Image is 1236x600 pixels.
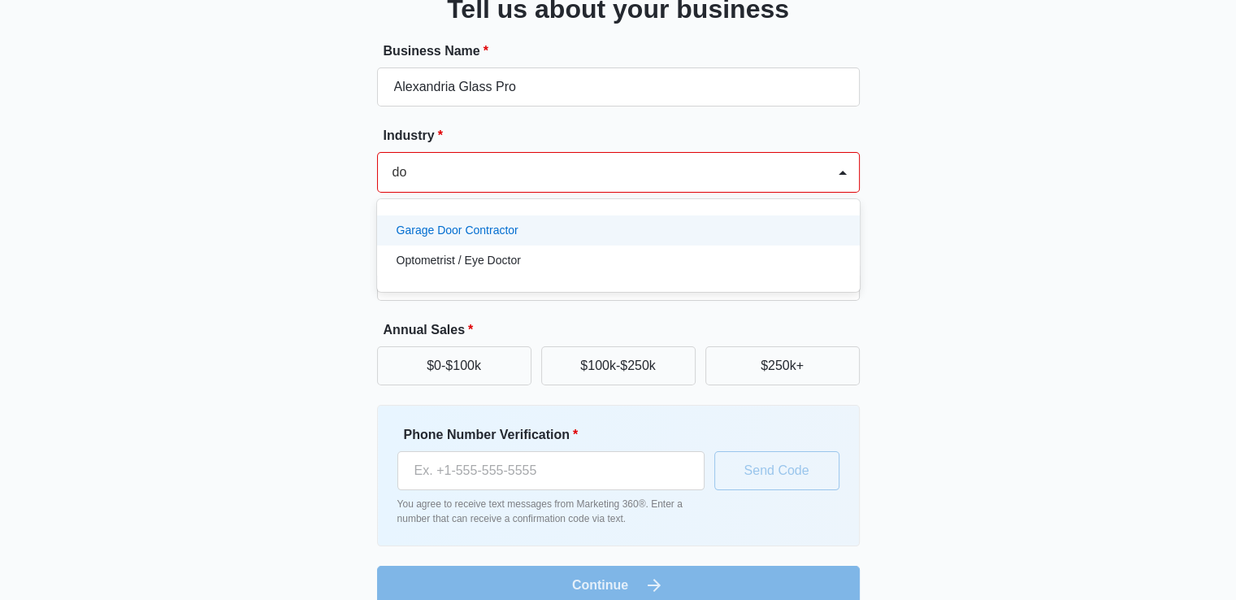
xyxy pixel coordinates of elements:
label: Annual Sales [384,320,866,340]
div: Domain Overview [62,96,145,107]
button: $250k+ [705,346,860,385]
button: $0-$100k [377,346,531,385]
input: Ex. +1-555-555-5555 [397,451,705,490]
div: Keywords by Traffic [180,96,274,107]
img: tab_keywords_by_traffic_grey.svg [162,94,175,107]
label: Industry [384,126,866,146]
label: Phone Number Verification [404,425,711,445]
div: v 4.0.24 [46,26,80,39]
img: website_grey.svg [26,42,39,55]
p: Garage Door Contractor [397,222,518,239]
div: Domain: [DOMAIN_NAME] [42,42,179,55]
img: logo_orange.svg [26,26,39,39]
p: You agree to receive text messages from Marketing 360®. Enter a number that can receive a confirm... [397,497,705,526]
p: Optometrist / Eye Doctor [397,252,521,269]
button: $100k-$250k [541,346,696,385]
img: tab_domain_overview_orange.svg [44,94,57,107]
label: Business Name [384,41,866,61]
input: e.g. Jane's Plumbing [377,67,860,107]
